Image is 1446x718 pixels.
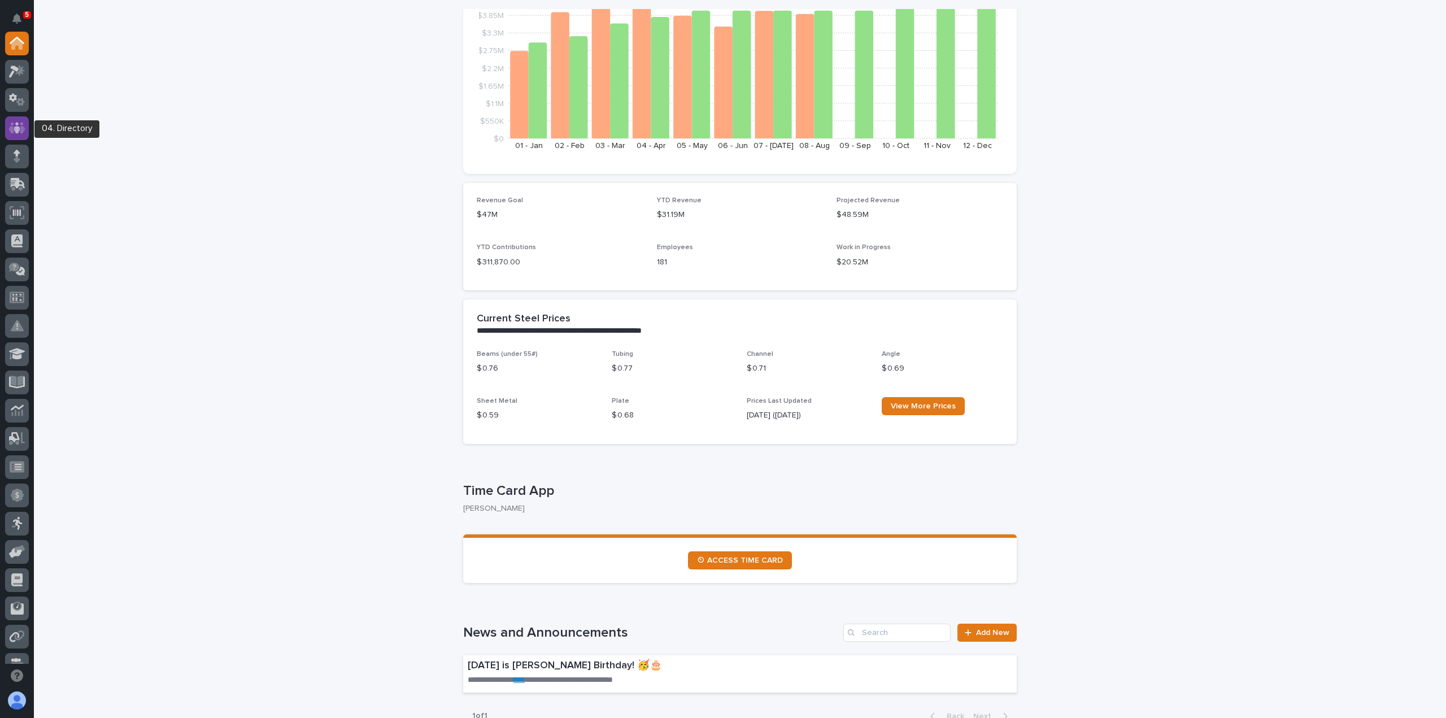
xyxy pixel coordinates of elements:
[11,63,206,81] p: How can we help?
[657,209,824,221] p: $31.19M
[477,363,598,375] p: $ 0.76
[478,47,504,55] tspan: $2.75M
[612,410,733,421] p: $ 0.68
[11,11,34,33] img: Stacker
[486,99,504,107] tspan: $1.1M
[555,142,585,150] text: 02 - Feb
[11,125,32,146] img: 1736555164131-43832dd5-751b-4058-ba23-39d91318e5a0
[23,181,62,193] span: Help Docs
[477,313,570,325] h2: Current Steel Prices
[477,256,643,268] p: $ 311,870.00
[463,504,1008,514] p: [PERSON_NAME]
[468,660,850,672] p: [DATE] is [PERSON_NAME] Birthday! 🥳🎂
[482,64,504,72] tspan: $2.2M
[477,244,536,251] span: YTD Contributions
[11,182,20,192] div: 📖
[477,12,504,20] tspan: $3.85M
[677,142,708,150] text: 05 - May
[957,624,1017,642] a: Add New
[754,142,794,150] text: 07 - [DATE]
[697,556,783,564] span: ⏲ ACCESS TIME CARD
[7,177,66,197] a: 📖Help Docs
[477,351,538,358] span: Beams (under 55#)
[688,551,792,569] a: ⏲ ACCESS TIME CARD
[963,142,992,150] text: 12 - Dec
[71,182,80,192] div: 🔗
[612,351,633,358] span: Tubing
[38,125,185,137] div: Start new chat
[595,142,625,150] text: 03 - Mar
[38,137,158,146] div: We're offline, we will be back soon!
[837,244,891,251] span: Work in Progress
[882,363,1003,375] p: $ 0.69
[5,7,29,31] button: Notifications
[515,142,543,150] text: 01 - Jan
[82,181,144,193] span: Onboarding Call
[192,129,206,142] button: Start new chat
[843,624,951,642] input: Search
[80,208,137,217] a: Powered byPylon
[837,256,1003,268] p: $20.52M
[5,664,29,687] button: Open support chat
[882,351,900,358] span: Angle
[718,142,748,150] text: 06 - Jun
[837,209,1003,221] p: $48.59M
[976,629,1009,637] span: Add New
[463,483,1012,499] p: Time Card App
[112,209,137,217] span: Pylon
[477,197,523,204] span: Revenue Goal
[839,142,871,150] text: 09 - Sep
[637,142,666,150] text: 04 - Apr
[612,363,733,375] p: $ 0.77
[494,135,504,143] tspan: $0
[5,689,29,712] button: users-avatar
[477,410,598,421] p: $ 0.59
[882,397,965,415] a: View More Prices
[799,142,830,150] text: 08 - Aug
[463,625,839,641] h1: News and Announcements
[891,402,956,410] span: View More Prices
[657,197,702,204] span: YTD Revenue
[882,142,909,150] text: 10 - Oct
[478,82,504,90] tspan: $1.65M
[747,351,773,358] span: Channel
[14,14,29,32] div: Notifications5
[657,256,824,268] p: 181
[612,398,629,404] span: Plate
[657,244,693,251] span: Employees
[477,398,517,404] span: Sheet Metal
[25,11,29,19] p: 5
[482,29,504,37] tspan: $3.3M
[747,410,868,421] p: [DATE] ([DATE])
[11,45,206,63] p: Welcome 👋
[837,197,900,204] span: Projected Revenue
[747,398,812,404] span: Prices Last Updated
[477,209,643,221] p: $47M
[480,117,504,125] tspan: $550K
[66,177,149,197] a: 🔗Onboarding Call
[924,142,951,150] text: 11 - Nov
[747,363,868,375] p: $ 0.71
